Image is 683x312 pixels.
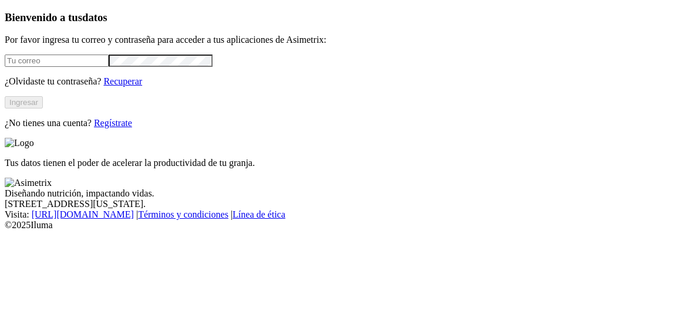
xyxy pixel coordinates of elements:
img: Asimetrix [5,178,52,188]
a: Recuperar [103,76,142,86]
span: datos [82,11,107,23]
a: Línea de ética [233,209,285,219]
input: Tu correo [5,55,109,67]
img: Logo [5,138,34,148]
a: [URL][DOMAIN_NAME] [32,209,134,219]
a: Regístrate [94,118,132,128]
p: Por favor ingresa tu correo y contraseña para acceder a tus aplicaciones de Asimetrix: [5,35,678,45]
div: [STREET_ADDRESS][US_STATE]. [5,199,678,209]
p: ¿Olvidaste tu contraseña? [5,76,678,87]
button: Ingresar [5,96,43,108]
p: ¿No tienes una cuenta? [5,118,678,128]
div: Visita : | | [5,209,678,220]
h3: Bienvenido a tus [5,11,678,24]
a: Términos y condiciones [138,209,228,219]
div: Diseñando nutrición, impactando vidas. [5,188,678,199]
div: © 2025 Iluma [5,220,678,230]
p: Tus datos tienen el poder de acelerar la productividad de tu granja. [5,158,678,168]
